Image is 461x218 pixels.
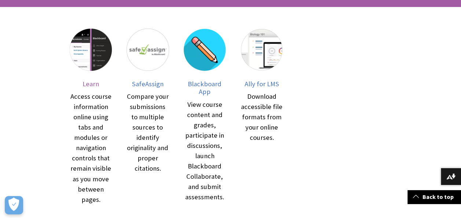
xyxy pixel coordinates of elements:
[241,29,283,205] a: Ally for LMS Ally for LMS Download accessible file formats from your online courses.
[241,91,283,143] div: Download accessible file formats from your online courses.
[127,91,169,174] div: Compare your submissions to multiple sources to identify originality and proper citations.
[244,80,279,88] span: Ally for LMS
[184,29,226,205] a: Blackboard App Blackboard App View course content and grades, participate in discussions, launch ...
[184,99,226,202] div: View course content and grades, participate in discussions, launch Blackboard Collaborate, and su...
[127,29,169,71] img: SafeAssign
[241,29,283,71] img: Ally for LMS
[70,29,112,205] a: Learn Learn Access course information online using tabs and modules or navigation controls that r...
[70,29,112,71] img: Learn
[188,80,222,96] span: Blackboard App
[184,29,226,71] img: Blackboard App
[83,80,99,88] span: Learn
[132,80,164,88] span: SafeAssign
[407,190,461,204] a: Back to top
[127,29,169,205] a: SafeAssign SafeAssign Compare your submissions to multiple sources to identify originality and pr...
[70,91,112,205] div: Access course information online using tabs and modules or navigation controls that remain visibl...
[5,196,23,214] button: Open Preferences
